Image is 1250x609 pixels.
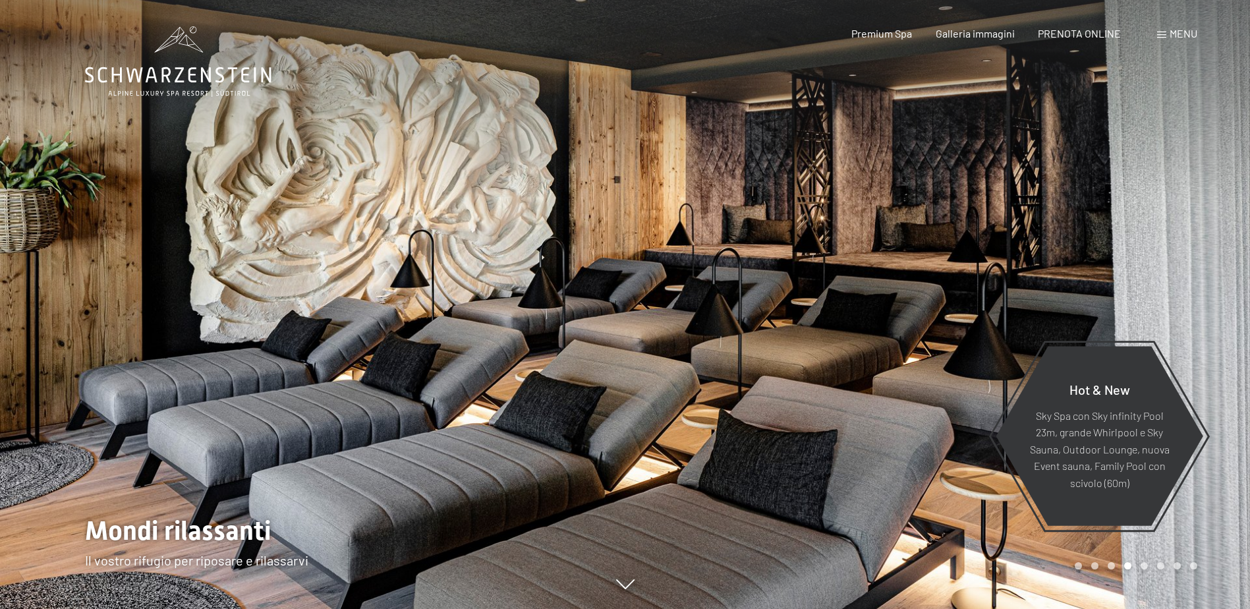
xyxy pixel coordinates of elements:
[936,27,1015,40] a: Galleria immagini
[1190,562,1197,569] div: Carousel Page 8
[995,345,1204,527] a: Hot & New Sky Spa con Sky infinity Pool 23m, grande Whirlpool e Sky Sauna, Outdoor Lounge, nuova ...
[1038,27,1121,40] a: PRENOTA ONLINE
[1157,562,1164,569] div: Carousel Page 6
[1108,562,1115,569] div: Carousel Page 3
[1069,381,1130,397] span: Hot & New
[851,27,912,40] a: Premium Spa
[1174,562,1181,569] div: Carousel Page 7
[1170,27,1197,40] span: Menu
[1091,562,1098,569] div: Carousel Page 2
[1075,562,1082,569] div: Carousel Page 1
[1124,562,1131,569] div: Carousel Page 4 (Current Slide)
[1070,562,1197,569] div: Carousel Pagination
[1028,407,1171,491] p: Sky Spa con Sky infinity Pool 23m, grande Whirlpool e Sky Sauna, Outdoor Lounge, nuova Event saun...
[1141,562,1148,569] div: Carousel Page 5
